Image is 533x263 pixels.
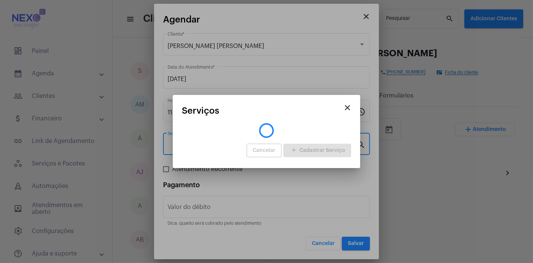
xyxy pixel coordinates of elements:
[289,146,298,156] mat-icon: add
[283,144,351,157] button: Cadastrar Serviço
[182,106,219,116] span: Serviços
[343,103,352,112] mat-icon: close
[247,144,281,157] button: Cancelar
[253,148,275,153] span: Cancelar
[289,148,345,153] span: Cadastrar Serviço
